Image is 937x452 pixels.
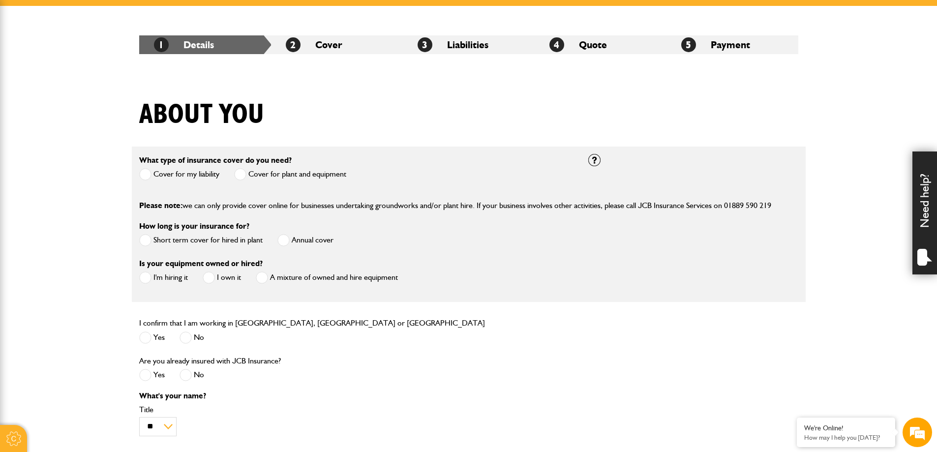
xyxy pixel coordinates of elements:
[139,369,165,381] label: Yes
[912,151,937,274] div: Need help?
[804,434,888,441] p: How may I help you today?
[277,234,333,246] label: Annual cover
[256,271,398,284] label: A mixture of owned and hire equipment
[139,98,264,131] h1: About you
[139,168,219,181] label: Cover for my liability
[180,331,204,344] label: No
[804,424,888,432] div: We're Online!
[203,271,241,284] label: I own it
[139,260,263,268] label: Is your equipment owned or hired?
[418,37,432,52] span: 3
[139,156,292,164] label: What type of insurance cover do you need?
[535,35,666,54] li: Quote
[139,357,281,365] label: Are you already insured with JCB Insurance?
[139,392,574,400] p: What's your name?
[139,319,485,327] label: I confirm that I am working in [GEOGRAPHIC_DATA], [GEOGRAPHIC_DATA] or [GEOGRAPHIC_DATA]
[666,35,798,54] li: Payment
[139,35,271,54] li: Details
[403,35,535,54] li: Liabilities
[180,369,204,381] label: No
[234,168,346,181] label: Cover for plant and equipment
[139,222,249,230] label: How long is your insurance for?
[154,37,169,52] span: 1
[139,406,574,414] label: Title
[139,201,182,210] span: Please note:
[681,37,696,52] span: 5
[139,271,188,284] label: I'm hiring it
[139,331,165,344] label: Yes
[271,35,403,54] li: Cover
[549,37,564,52] span: 4
[139,199,798,212] p: we can only provide cover online for businesses undertaking groundworks and/or plant hire. If you...
[139,234,263,246] label: Short term cover for hired in plant
[286,37,301,52] span: 2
